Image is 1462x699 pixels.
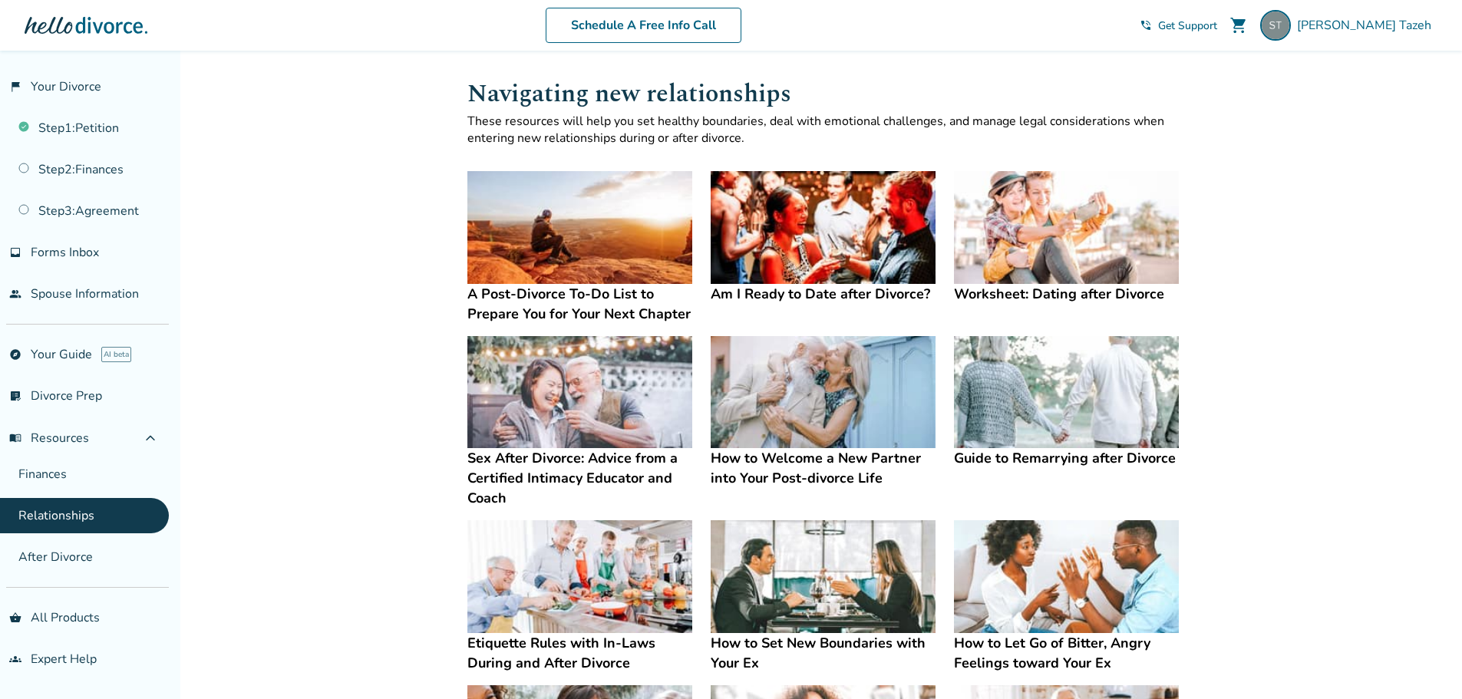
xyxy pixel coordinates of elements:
[467,171,692,324] a: A Post-Divorce To-Do List to Prepare You for Your Next ChapterA Post-Divorce To-Do List to Prepar...
[711,520,936,633] img: How to Set New Boundaries with Your Ex
[711,633,936,673] h4: How to Set New Boundaries with Your Ex
[467,75,1180,113] h1: Navigating new relationships
[546,8,741,43] a: Schedule A Free Info Call
[954,284,1179,304] h4: Worksheet: Dating after Divorce
[9,288,21,300] span: people
[467,171,692,284] img: A Post-Divorce To-Do List to Prepare You for Your Next Chapter
[1158,18,1217,33] span: Get Support
[467,520,692,673] a: Etiquette Rules with In-Laws During and After DivorceEtiquette Rules with In-Laws During and Afte...
[31,244,99,261] span: Forms Inbox
[9,348,21,361] span: explore
[954,171,1179,304] a: Worksheet: Dating after DivorceWorksheet: Dating after Divorce
[467,520,692,633] img: Etiquette Rules with In-Laws During and After Divorce
[9,390,21,402] span: list_alt_check
[954,336,1179,469] a: Guide to Remarrying after DivorceGuide to Remarrying after Divorce
[711,520,936,673] a: How to Set New Boundaries with Your ExHow to Set New Boundaries with Your Ex
[467,336,692,449] img: Sex After Divorce: Advice from a Certified Intimacy Educator and Coach
[954,448,1179,468] h4: Guide to Remarrying after Divorce
[101,347,131,362] span: AI beta
[954,171,1179,284] img: Worksheet: Dating after Divorce
[954,633,1179,673] h4: How to Let Go of Bitter, Angry Feelings toward Your Ex
[467,284,692,324] h4: A Post-Divorce To-Do List to Prepare You for Your Next Chapter
[9,612,21,624] span: shopping_basket
[954,520,1179,673] a: How to Let Go of Bitter, Angry Feelings toward Your ExHow to Let Go of Bitter, Angry Feelings tow...
[467,448,692,508] h4: Sex After Divorce: Advice from a Certified Intimacy Educator and Coach
[9,81,21,93] span: flag_2
[9,432,21,444] span: menu_book
[711,336,936,489] a: How to Welcome a New Partner into Your Post-divorce LifeHow to Welcome a New Partner into Your Po...
[711,284,936,304] h4: Am I Ready to Date after Divorce?
[1140,19,1152,31] span: phone_in_talk
[9,430,89,447] span: Resources
[954,520,1179,633] img: How to Let Go of Bitter, Angry Feelings toward Your Ex
[9,653,21,665] span: groups
[711,448,936,488] h4: How to Welcome a New Partner into Your Post-divorce Life
[711,171,936,284] img: Am I Ready to Date after Divorce?
[467,336,692,509] a: Sex After Divorce: Advice from a Certified Intimacy Educator and CoachSex After Divorce: Advice f...
[1229,16,1248,35] span: shopping_cart
[467,633,692,673] h4: Etiquette Rules with In-Laws During and After Divorce
[1260,10,1291,41] img: Sidney Tazeh
[9,246,21,259] span: inbox
[467,113,1180,147] p: These resources will help you set healthy boundaries, deal with emotional challenges, and manage ...
[711,336,936,449] img: How to Welcome a New Partner into Your Post-divorce Life
[954,336,1179,449] img: Guide to Remarrying after Divorce
[141,429,160,447] span: expand_less
[1297,17,1437,34] span: [PERSON_NAME] Tazeh
[1140,18,1217,33] a: phone_in_talkGet Support
[711,171,936,304] a: Am I Ready to Date after Divorce?Am I Ready to Date after Divorce?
